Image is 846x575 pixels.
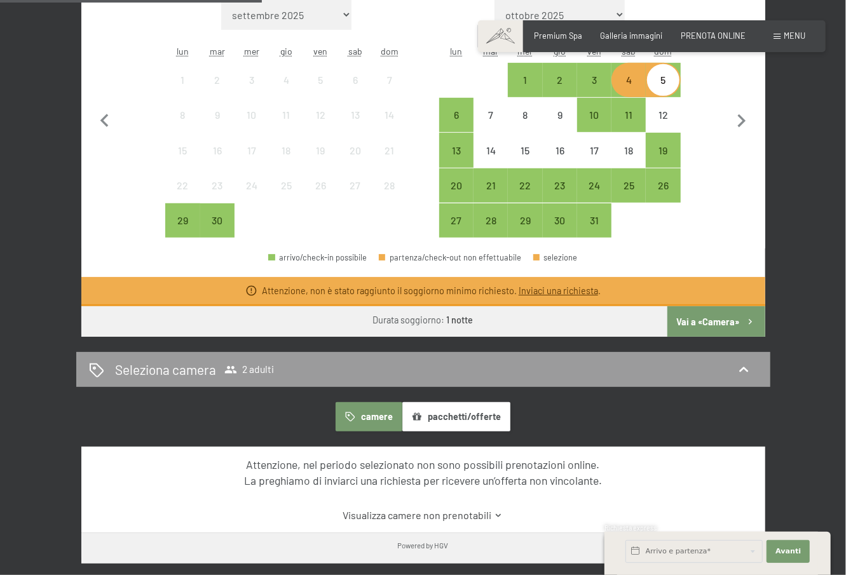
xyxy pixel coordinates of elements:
div: Thu Sep 25 2025 [269,168,303,203]
div: arrivo/check-in non effettuabile [200,98,235,132]
div: Mon Sep 01 2025 [165,63,200,97]
div: Tue Oct 07 2025 [474,98,508,132]
div: arrivo/check-in possibile [577,168,611,203]
div: arrivo/check-in non effettuabile [577,133,611,167]
div: arrivo/check-in non effettuabile [508,133,542,167]
div: 25 [270,180,302,212]
div: arrivo/check-in non effettuabile [269,63,303,97]
div: arrivo/check-in non effettuabile [508,98,542,132]
div: Sat Sep 20 2025 [338,133,372,167]
div: Sun Oct 12 2025 [646,98,680,132]
span: Richiesta express [604,524,657,532]
span: Avanti [775,546,801,557]
div: 23 [201,180,233,212]
div: Fri Oct 10 2025 [577,98,611,132]
div: arrivo/check-in non effettuabile [338,63,372,97]
div: 19 [304,145,336,177]
div: Tue Sep 16 2025 [200,133,235,167]
div: 11 [270,110,302,142]
abbr: martedì [210,46,225,57]
div: arrivo/check-in possibile [200,203,235,238]
div: arrivo/check-in non effettuabile [165,98,200,132]
div: 10 [578,110,610,142]
div: 26 [304,180,336,212]
div: 9 [201,110,233,142]
div: arrivo/check-in non effettuabile [543,98,577,132]
div: 7 [475,110,507,142]
div: arrivo/check-in possibile [474,203,508,238]
div: 5 [304,75,336,107]
div: Sun Sep 21 2025 [372,133,407,167]
div: Powered by HGV [398,540,449,550]
div: arrivo/check-in possibile [577,63,611,97]
div: arrivo/check-in possibile [611,168,646,203]
div: selezione [533,254,578,262]
div: 8 [167,110,198,142]
div: Sat Oct 25 2025 [611,168,646,203]
div: arrivo/check-in possibile [543,168,577,203]
a: Inviaci una richiesta [519,285,598,296]
abbr: lunedì [177,46,189,57]
div: Tue Oct 28 2025 [474,203,508,238]
div: 14 [475,145,507,177]
div: Attenzione, nel periodo selezionato non sono possibili prenotazioni online. La preghiamo di invia... [102,457,744,488]
div: 24 [236,180,268,212]
div: arrivo/check-in possibile [543,63,577,97]
div: Tue Oct 14 2025 [474,133,508,167]
div: 21 [475,180,507,212]
div: arrivo/check-in non effettuabile [165,63,200,97]
div: Mon Oct 06 2025 [439,98,474,132]
div: 2 [201,75,233,107]
div: Fri Oct 31 2025 [577,203,611,238]
div: Sat Oct 11 2025 [611,98,646,132]
div: 14 [374,110,406,142]
div: Mon Sep 29 2025 [165,203,200,238]
h2: Seleziona camera [115,360,216,379]
div: 17 [578,145,610,177]
abbr: domenica [381,46,399,57]
div: Wed Oct 08 2025 [508,98,542,132]
div: 22 [509,180,541,212]
div: 26 [647,180,679,212]
div: arrivo/check-in non effettuabile [269,168,303,203]
div: Thu Oct 02 2025 [543,63,577,97]
a: PRENOTA ONLINE [681,30,746,41]
div: arrivo/check-in non effettuabile [235,133,269,167]
button: pacchetti/offerte [402,402,510,431]
div: Tue Sep 30 2025 [200,203,235,238]
div: arrivo/check-in non effettuabile [372,133,407,167]
div: Wed Sep 24 2025 [235,168,269,203]
b: 1 notte [447,315,474,325]
div: Sat Oct 18 2025 [611,133,646,167]
div: 15 [167,145,198,177]
div: 29 [509,215,541,247]
div: arrivo/check-in possibile [439,203,474,238]
div: Mon Oct 27 2025 [439,203,474,238]
div: 20 [440,180,472,212]
div: Tue Oct 21 2025 [474,168,508,203]
div: Thu Sep 18 2025 [269,133,303,167]
div: Fri Sep 19 2025 [303,133,338,167]
div: Sun Oct 26 2025 [646,168,680,203]
div: Sat Sep 06 2025 [338,63,372,97]
div: 24 [578,180,610,212]
div: Fri Sep 05 2025 [303,63,338,97]
div: arrivo/check-in possibile [646,133,680,167]
div: Sun Sep 14 2025 [372,98,407,132]
div: 16 [544,145,576,177]
div: 1 [509,75,541,107]
div: Wed Sep 03 2025 [235,63,269,97]
div: Fri Oct 03 2025 [577,63,611,97]
div: Durata soggiorno: [373,314,474,327]
div: arrivo/check-in non effettuabile [338,168,372,203]
div: arrivo/check-in non effettuabile [303,133,338,167]
div: arrivo/check-in non effettuabile [372,63,407,97]
div: 30 [544,215,576,247]
div: Wed Sep 10 2025 [235,98,269,132]
div: Thu Oct 23 2025 [543,168,577,203]
div: 16 [201,145,233,177]
div: arrivo/check-in non effettuabile [269,133,303,167]
div: 31 [578,215,610,247]
div: Wed Oct 29 2025 [508,203,542,238]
